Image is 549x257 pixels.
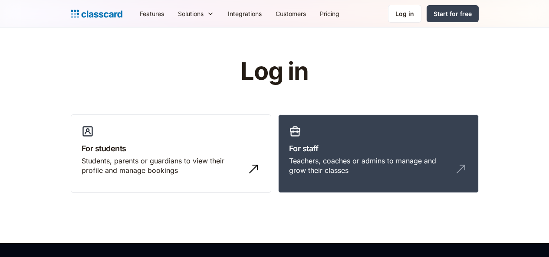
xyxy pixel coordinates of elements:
[71,114,271,193] a: For studentsStudents, parents or guardians to view their profile and manage bookings
[82,156,243,176] div: Students, parents or guardians to view their profile and manage bookings
[178,9,204,18] div: Solutions
[313,4,346,23] a: Pricing
[434,9,472,18] div: Start for free
[133,4,171,23] a: Features
[221,4,269,23] a: Integrations
[82,143,260,154] h3: For students
[137,58,412,85] h1: Log in
[289,156,450,176] div: Teachers, coaches or admins to manage and grow their classes
[278,114,479,193] a: For staffTeachers, coaches or admins to manage and grow their classes
[289,143,468,154] h3: For staff
[71,8,122,20] a: home
[171,4,221,23] div: Solutions
[395,9,414,18] div: Log in
[388,5,421,23] a: Log in
[427,5,479,22] a: Start for free
[269,4,313,23] a: Customers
